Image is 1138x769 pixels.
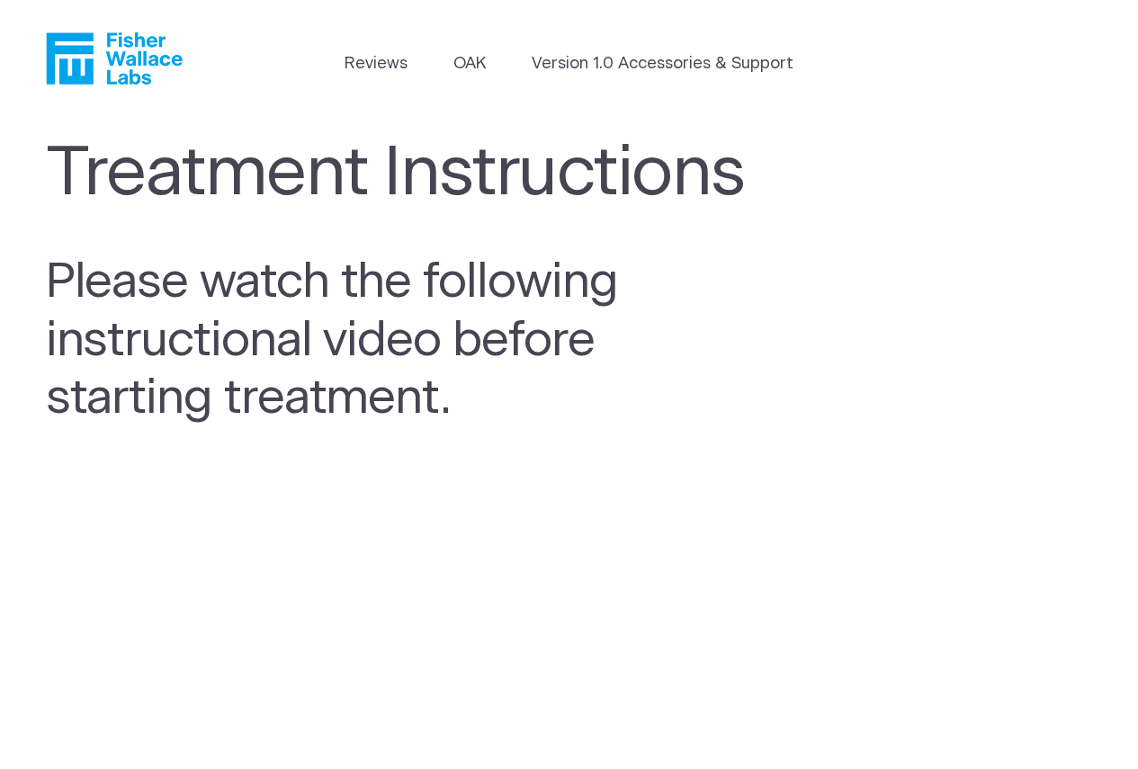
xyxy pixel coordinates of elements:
a: Version 1.0 Accessories & Support [532,52,793,76]
a: Fisher Wallace [46,32,183,85]
h2: Please watch the following instructional video before starting treatment. [46,254,694,428]
h1: Treatment Instructions [46,133,766,213]
a: Reviews [345,52,408,76]
a: OAK [453,52,486,76]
